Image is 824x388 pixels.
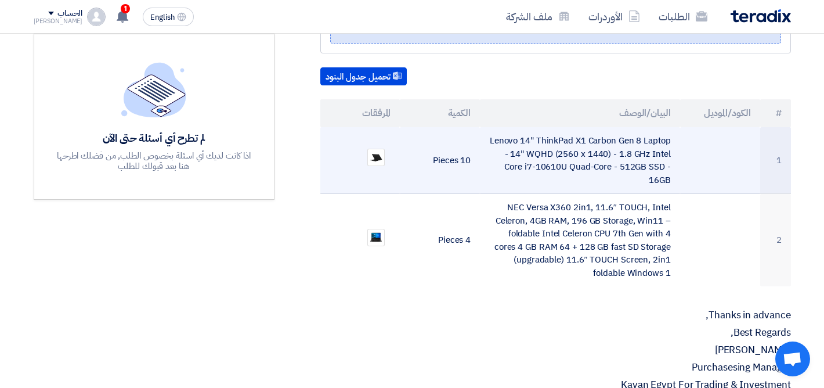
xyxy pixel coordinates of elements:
button: English [143,8,194,26]
td: 10 Pieces [400,127,480,194]
button: تحميل جدول البنود [320,67,407,86]
a: الأوردرات [579,3,649,30]
div: لم تطرح أي أسئلة حتى الآن [55,131,252,145]
img: profile_test.png [87,8,106,26]
a: ملف الشركة [497,3,579,30]
td: Lenovo 14" ThinkPad X1 Carbon Gen 8 Laptop - 14" WQHD (2560 x 1440) - 1.8 GHz Intel Core i7-10610... [480,127,680,194]
td: 2 [760,194,791,287]
th: الكمية [400,99,480,127]
img: empty_state_list.svg [121,62,186,117]
td: 1 [760,127,791,194]
div: [PERSON_NAME] [34,18,83,24]
img: WhatsApp_Image__at__PM_1755496526735.jpeg [368,231,384,243]
th: البيان/الوصف [480,99,680,127]
th: الكود/الموديل [680,99,760,127]
p: Thanks in advance, [320,310,791,321]
img: Teradix logo [731,9,791,23]
p: Best Regards, [320,327,791,339]
p: [PERSON_NAME] [320,344,791,356]
th: المرفقات [320,99,400,127]
th: # [760,99,791,127]
td: 4 Pieces [400,194,480,287]
div: اذا كانت لديك أي اسئلة بخصوص الطلب, من فضلك اطرحها هنا بعد قبولك للطلب [55,150,252,171]
img: WhatsApp_Image__at__PM_1755496522522.jpeg [368,152,384,164]
div: الحساب [57,9,82,19]
a: الطلبات [649,3,717,30]
p: Purchasesing Manager [320,362,791,373]
a: Open chat [775,342,810,376]
td: NEC Versa X360 2in1, 11.6″ TOUCH, Intel Celeron, 4GB RAM, 196 GB Storage, Win11 – foldable Intel ... [480,194,680,287]
span: 1 [121,4,130,13]
span: English [150,13,175,21]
